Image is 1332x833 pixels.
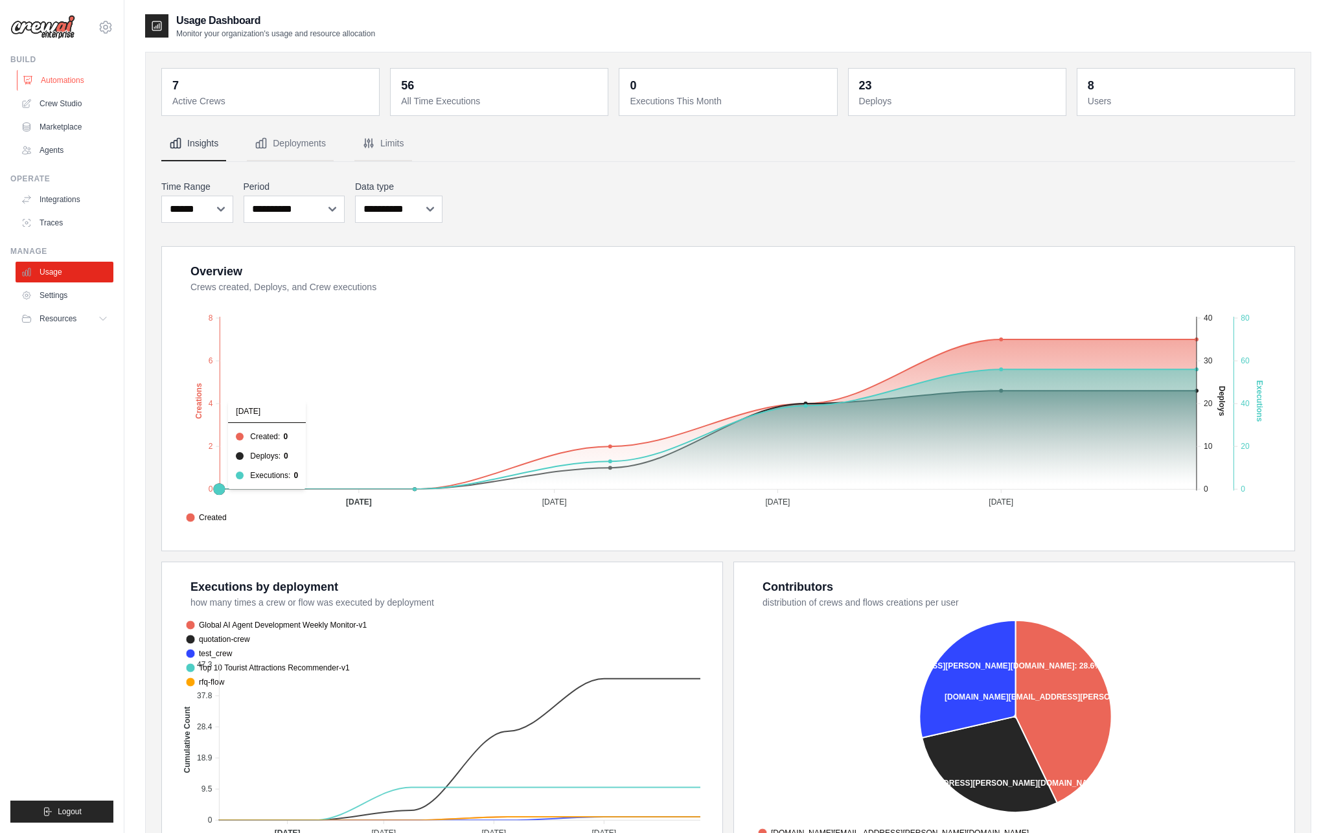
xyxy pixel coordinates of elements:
dt: Deploys [859,95,1058,108]
tspan: 47.3 [197,660,212,669]
tspan: 40 [1241,399,1250,408]
tspan: 37.8 [197,691,212,700]
text: Creations [194,383,203,419]
tspan: 9.5 [201,784,212,793]
div: 56 [401,76,414,95]
dt: Crews created, Deploys, and Crew executions [190,280,1279,293]
div: 23 [859,76,872,95]
tspan: [DATE] [542,497,567,507]
dt: All Time Executions [401,95,600,108]
div: Executions by deployment [190,578,338,596]
a: Traces [16,212,113,233]
tspan: 80 [1241,314,1250,323]
tspan: 0 [208,816,212,825]
a: Integrations [16,189,113,210]
label: Period [244,180,345,193]
div: Operate [10,174,113,184]
span: Created [186,512,227,523]
span: quotation-crew [186,633,250,645]
span: test_crew [186,648,232,659]
div: 8 [1088,76,1094,95]
tspan: 20 [1241,442,1250,451]
tspan: 4 [209,399,213,408]
a: Crew Studio [16,93,113,114]
a: Agents [16,140,113,161]
span: Top 10 Tourist Attractions Recommender-v1 [186,662,350,674]
span: Logout [58,806,82,817]
span: rfq-flow [186,676,224,688]
text: Executions [1255,380,1264,422]
dt: Users [1088,95,1287,108]
span: Global AI Agent Development Weekly Monitor-v1 [186,619,367,631]
tspan: 30 [1204,356,1213,365]
a: Marketplace [16,117,113,137]
tspan: 0 [1204,485,1208,494]
dt: Executions This Month [630,95,829,108]
div: Build [10,54,113,65]
button: Insights [161,126,226,161]
label: Time Range [161,180,233,193]
tspan: 2 [209,442,213,451]
tspan: 0 [209,485,213,494]
tspan: [DATE] [989,497,1013,507]
div: Overview [190,262,242,280]
tspan: 18.9 [197,753,212,762]
p: Monitor your organization's usage and resource allocation [176,29,375,39]
img: Logo [10,15,75,40]
div: 7 [172,76,179,95]
tspan: 0 [1241,485,1245,494]
text: Cumulative Count [183,707,192,773]
div: Manage [10,246,113,257]
div: 0 [630,76,636,95]
tspan: 28.4 [197,722,212,731]
div: Contributors [763,578,833,596]
tspan: 6 [209,356,213,365]
tspan: 8 [209,314,213,323]
label: Data type [355,180,442,193]
tspan: [DATE] [766,497,790,507]
button: Limits [354,126,412,161]
dt: Active Crews [172,95,371,108]
button: Deployments [247,126,334,161]
dt: distribution of crews and flows creations per user [763,596,1279,609]
text: Deploys [1217,386,1226,416]
a: Automations [17,70,115,91]
a: Settings [16,285,113,306]
dt: how many times a crew or flow was executed by deployment [190,596,707,609]
a: Usage [16,262,113,282]
tspan: [DATE] [346,497,372,507]
nav: Tabs [161,126,1295,161]
tspan: 40 [1204,314,1213,323]
tspan: 10 [1204,442,1213,451]
button: Resources [16,308,113,329]
button: Logout [10,801,113,823]
h2: Usage Dashboard [176,13,375,29]
span: Resources [40,314,76,324]
tspan: 20 [1204,399,1213,408]
tspan: 60 [1241,356,1250,365]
